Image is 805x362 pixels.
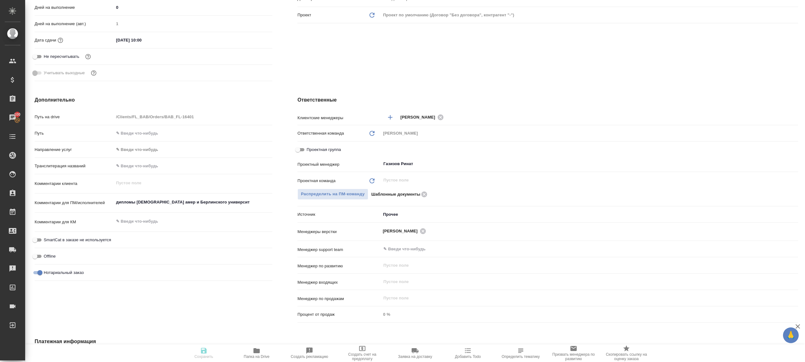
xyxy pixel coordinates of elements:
[44,253,56,259] span: Offline
[297,263,381,269] p: Менеджер по развитию
[44,270,84,276] span: Нотариальный заказ
[114,36,169,45] input: ✎ Введи что-нибудь
[35,96,272,104] h4: Дополнительно
[2,110,24,125] a: 100
[494,344,547,362] button: Определить тематику
[383,176,783,184] input: Пустое поле
[297,96,798,104] h4: Ответственные
[114,144,272,155] div: ✎ Введи что-нибудь
[35,114,114,120] p: Путь на drive
[383,110,398,125] button: Добавить менеджера
[114,197,272,208] textarea: дипломы [DEMOGRAPHIC_DATA] амер и Берлинского университ
[194,354,213,359] span: Сохранить
[381,310,798,319] input: Пустое поле
[44,70,85,76] span: Учитывать выходные
[297,189,368,200] button: Распределить на ПМ-команду
[383,228,421,234] span: [PERSON_NAME]
[371,191,420,198] p: Шаблонные документы
[114,112,272,121] input: Пустое поле
[795,163,796,164] button: Open
[35,181,114,187] p: Комментарии клиента
[114,129,272,138] input: ✎ Введи что-нибудь
[551,352,596,361] span: Призвать менеджера по развитию
[383,278,783,286] input: Пустое поле
[783,327,799,343] button: 🙏
[44,53,79,60] span: Не пересчитывать
[297,161,381,168] p: Проектный менеджер
[400,114,439,120] span: [PERSON_NAME]
[114,161,272,170] input: ✎ Введи что-нибудь
[340,352,385,361] span: Создать счет на предоплату
[297,279,381,286] p: Менеджер входящих
[44,237,111,243] span: SmartCat в заказе не используется
[381,209,798,220] div: Прочее
[35,163,114,169] p: Транслитерация названий
[84,53,92,61] button: Включи, если не хочешь, чтобы указанная дата сдачи изменилась после переставления заказа в 'Подтв...
[35,37,56,43] p: Дата сдачи
[389,344,441,362] button: Заявка на доставку
[230,344,283,362] button: Папка на Drive
[297,115,381,121] p: Клиентские менеджеры
[297,247,381,253] p: Менеджер support team
[795,117,796,118] button: Open
[600,344,653,362] button: Скопировать ссылку на оценку заказа
[10,111,25,118] span: 100
[297,189,368,200] span: В заказе уже есть ответственный ПМ или ПМ группа
[400,113,446,121] div: [PERSON_NAME]
[383,245,775,253] input: ✎ Введи что-нибудь
[35,4,114,11] p: Дней на выполнение
[35,200,114,206] p: Комментарии для ПМ/исполнителей
[307,147,341,153] span: Проектная группа
[114,3,272,12] input: ✎ Введи что-нибудь
[35,219,114,225] p: Комментарии для КМ
[786,329,796,342] span: 🙏
[56,36,64,44] button: Если добавить услуги и заполнить их объемом, то дата рассчитается автоматически
[795,248,796,250] button: Open
[383,294,783,302] input: Пустое поле
[114,19,272,28] input: Пустое поле
[177,344,230,362] button: Сохранить
[502,354,540,359] span: Определить тематику
[383,227,428,235] div: [PERSON_NAME]
[297,12,311,18] p: Проект
[455,354,481,359] span: Добавить Todo
[604,352,649,361] span: Скопировать ссылку на оценку заказа
[297,130,344,136] p: Ответственная команда
[795,231,796,232] button: Open
[35,21,114,27] p: Дней на выполнение (авт.)
[35,130,114,136] p: Путь
[297,211,381,218] p: Источник
[381,10,798,20] div: Проект по умолчанию (Договор "Без договора", контрагент "-")
[291,354,328,359] span: Создать рекламацию
[381,128,798,139] div: [PERSON_NAME]
[441,344,494,362] button: Добавить Todo
[116,147,265,153] div: ✎ Введи что-нибудь
[398,354,432,359] span: Заявка на доставку
[244,354,269,359] span: Папка на Drive
[297,296,381,302] p: Менеджер по продажам
[383,262,783,269] input: Пустое поле
[547,344,600,362] button: Призвать менеджера по развитию
[283,344,336,362] button: Создать рекламацию
[297,229,381,235] p: Менеджеры верстки
[297,178,336,184] p: Проектная команда
[301,191,365,198] span: Распределить на ПМ-команду
[90,69,98,77] button: Выбери, если сб и вс нужно считать рабочими днями для выполнения заказа.
[35,147,114,153] p: Направление услуг
[336,344,389,362] button: Создать счет на предоплату
[35,338,535,345] h4: Платежная информация
[297,311,381,318] p: Процент от продаж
